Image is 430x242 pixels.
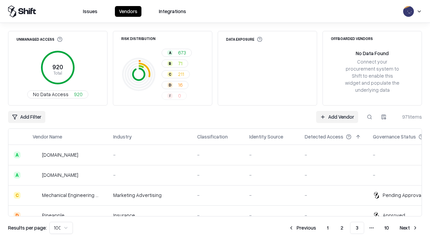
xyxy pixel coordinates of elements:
button: Vendors [115,6,141,17]
tspan: 920 [52,63,63,71]
div: Classification [197,133,228,140]
div: Vendor Name [33,133,62,140]
div: [DOMAIN_NAME] [42,151,78,158]
button: 1 [321,222,334,234]
button: 10 [379,222,394,234]
div: Offboarded Vendors [331,37,373,40]
tspan: Total [53,70,62,76]
span: 920 [74,91,83,98]
div: - [305,151,362,158]
div: Mechanical Engineering World [42,192,102,199]
div: - [197,192,239,199]
span: No Data Access [33,91,69,98]
button: Integrations [155,6,190,17]
div: - [249,192,294,199]
img: automat-it.com [33,152,39,158]
div: - [249,171,294,178]
a: Add Vendor [316,111,358,123]
div: Risk Distribution [121,37,156,40]
div: - [305,212,362,219]
div: Pineapple [42,212,64,219]
div: Unmanaged Access [16,37,62,42]
button: No Data Access920 [27,90,88,98]
button: A673 [162,49,192,57]
button: C211 [162,70,190,78]
div: Industry [113,133,132,140]
div: Insurance [113,212,186,219]
div: - [249,151,294,158]
button: 3 [350,222,364,234]
div: Data Exposure [226,37,262,42]
div: Detected Access [305,133,343,140]
button: 2 [335,222,349,234]
img: madisonlogic.com [33,172,39,178]
button: Issues [79,6,101,17]
button: Previous [285,222,320,234]
button: Next [396,222,422,234]
div: C [14,192,20,199]
span: 211 [178,71,184,78]
div: Governance Status [373,133,416,140]
button: B71 [162,59,188,68]
div: - [249,212,294,219]
div: 971 items [395,113,422,120]
div: - [113,171,186,178]
span: 673 [178,49,186,56]
div: - [197,151,239,158]
div: - [197,212,239,219]
div: B [167,61,173,66]
div: D [167,82,173,88]
div: - [305,192,362,199]
span: 71 [178,60,182,67]
button: D16 [162,81,188,89]
div: - [113,151,186,158]
div: Approved [383,212,405,219]
div: No Data Found [356,50,389,57]
img: Mechanical Engineering World [33,192,39,199]
div: C [167,72,173,77]
div: A [14,172,20,178]
nav: pagination [285,222,422,234]
p: Results per page: [8,224,47,231]
div: A [167,50,173,55]
div: Connect your procurement system to Shift to enable this widget and populate the underlying data [344,58,400,94]
div: Marketing Advertising [113,192,186,199]
div: Pending Approval [383,192,422,199]
div: - [305,171,362,178]
img: Pineapple [33,212,39,219]
button: Add Filter [8,111,45,123]
div: A [14,152,20,158]
div: Identity Source [249,133,283,140]
span: 16 [178,81,183,88]
div: [DOMAIN_NAME] [42,171,78,178]
div: D [14,212,20,219]
div: - [197,171,239,178]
